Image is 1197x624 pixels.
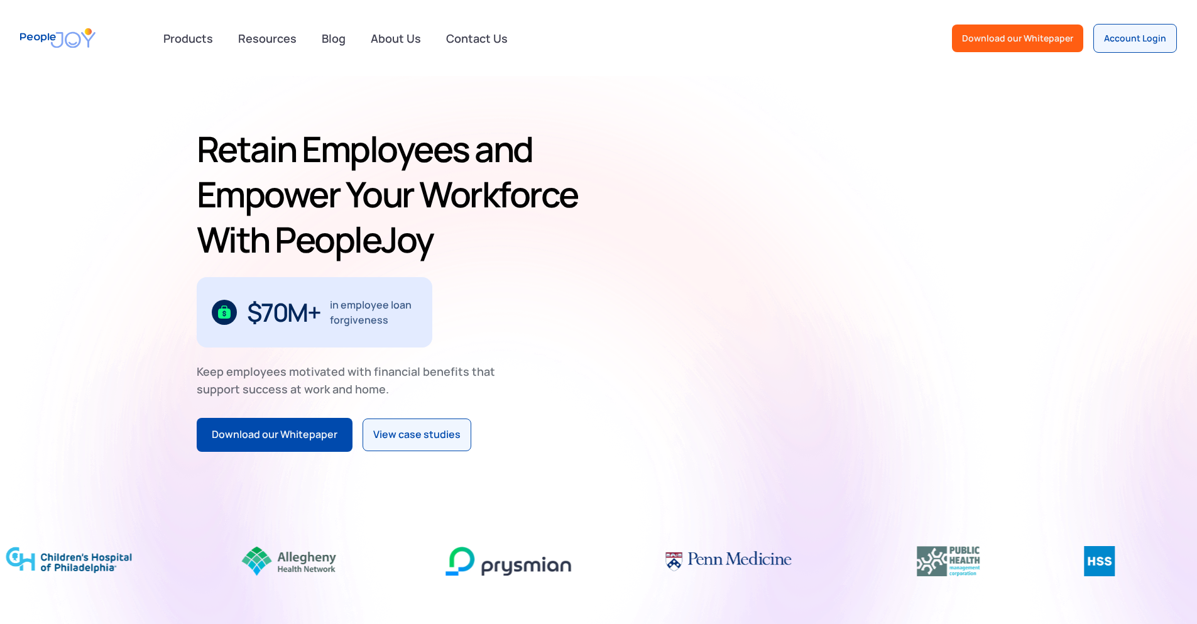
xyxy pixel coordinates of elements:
[197,277,432,348] div: 1 / 3
[373,427,461,443] div: View case studies
[197,363,506,398] div: Keep employees motivated with financial benefits that support success at work and home.
[363,419,471,451] a: View case studies
[363,25,429,52] a: About Us
[1104,32,1166,45] div: Account Login
[197,418,353,452] a: Download our Whitepaper
[156,26,221,51] div: Products
[1093,24,1177,53] a: Account Login
[231,25,304,52] a: Resources
[439,25,515,52] a: Contact Us
[212,427,337,443] div: Download our Whitepaper
[952,25,1083,52] a: Download our Whitepaper
[962,32,1073,45] div: Download our Whitepaper
[197,126,594,262] h1: Retain Employees and Empower Your Workforce With PeopleJoy
[20,20,96,56] a: home
[314,25,353,52] a: Blog
[247,302,320,322] div: $70M+
[330,297,417,327] div: in employee loan forgiveness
